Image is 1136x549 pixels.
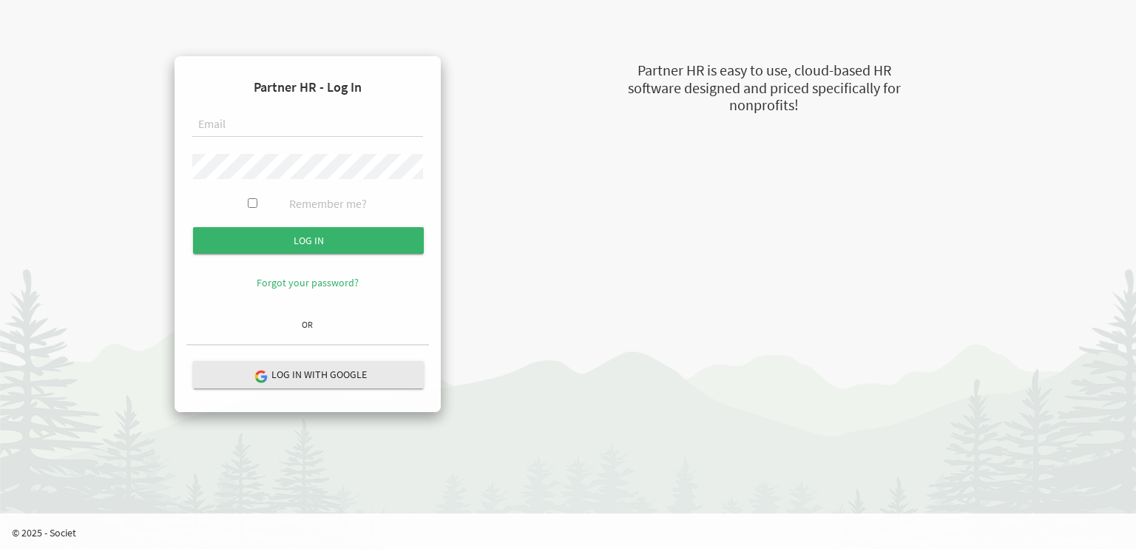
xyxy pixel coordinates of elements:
[254,369,267,383] img: google-logo.png
[193,227,424,254] input: Log in
[553,60,975,81] div: Partner HR is easy to use, cloud-based HR
[12,525,1136,540] p: © 2025 - Societ
[257,276,359,289] a: Forgot your password?
[193,361,424,388] button: Log in with Google
[553,78,975,99] div: software designed and priced specifically for
[192,112,423,138] input: Email
[289,195,367,212] label: Remember me?
[186,320,429,329] h6: OR
[553,95,975,116] div: nonprofits!
[186,68,429,107] h4: Partner HR - Log In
